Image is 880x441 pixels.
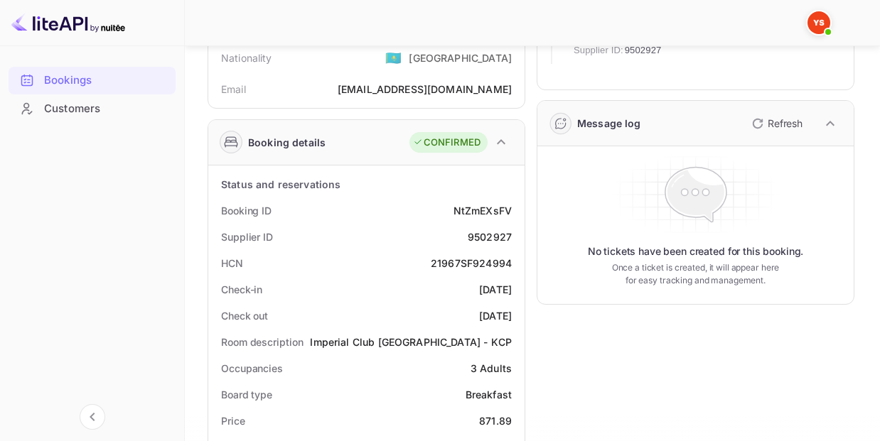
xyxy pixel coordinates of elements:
[413,136,481,150] div: CONFIRMED
[807,11,830,34] img: Yandex Support
[221,361,283,376] div: Occupancies
[612,261,780,287] p: Once a ticket is created, it will appear here for easy tracking and management.
[385,45,402,70] span: United States
[409,50,512,65] div: [GEOGRAPHIC_DATA]
[744,112,808,135] button: Refresh
[310,334,512,349] div: Imperial Club [GEOGRAPHIC_DATA] - KCP
[221,203,272,218] div: Booking ID
[588,244,804,258] p: No tickets have been created for this booking.
[625,43,662,58] span: 9502927
[574,43,623,58] span: Supplier ID:
[577,116,641,131] div: Message log
[338,82,512,97] div: [EMAIL_ADDRESS][DOMAIN_NAME]
[44,72,168,89] div: Bookings
[11,11,125,34] img: LiteAPI logo
[221,334,303,349] div: Room description
[466,387,512,402] div: Breakfast
[9,95,176,123] div: Customers
[9,95,176,121] a: Customers
[221,282,262,297] div: Check-in
[221,229,273,244] div: Supplier ID
[44,101,168,117] div: Customers
[768,116,803,131] p: Refresh
[479,308,512,323] div: [DATE]
[80,404,105,430] button: Collapse navigation
[431,256,512,271] div: 21967SF924994
[479,282,512,297] div: [DATE]
[479,413,512,428] div: 871.89
[9,67,176,93] a: Bookings
[471,361,512,376] div: 3 Adults
[454,203,512,218] div: NtZmEXsFV
[9,67,176,94] div: Bookings
[221,308,268,323] div: Check out
[221,413,245,428] div: Price
[221,50,272,65] div: Nationality
[248,135,326,150] div: Booking details
[221,177,340,192] div: Status and reservations
[221,82,246,97] div: Email
[468,229,512,244] div: 9502927
[221,256,243,271] div: HCN
[221,387,272,402] div: Board type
